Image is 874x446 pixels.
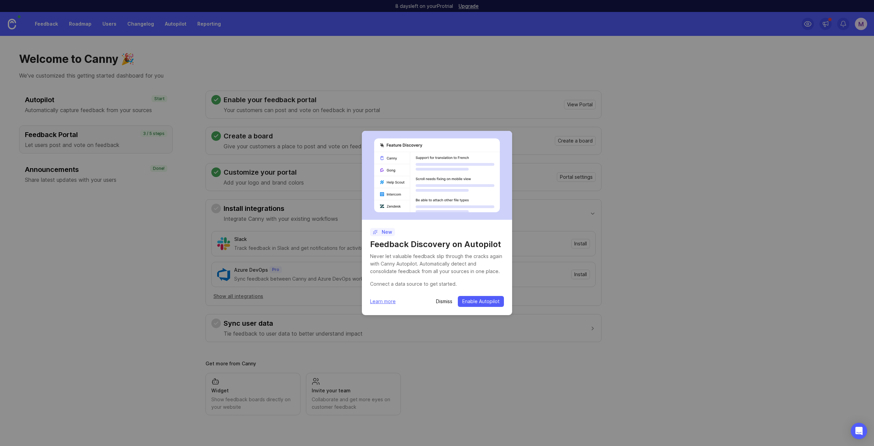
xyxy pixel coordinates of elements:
div: Connect a data source to get started. [370,280,504,288]
p: New [373,229,392,235]
img: autopilot-456452bdd303029aca878276f8eef889.svg [374,138,500,212]
h1: Feedback Discovery on Autopilot [370,239,504,250]
div: Open Intercom Messenger [851,423,867,439]
div: Never let valuable feedback slip through the cracks again with Canny Autopilot. Automatically det... [370,253,504,275]
span: Enable Autopilot [462,298,499,305]
button: Dismiss [436,298,452,305]
button: Enable Autopilot [458,296,504,307]
a: Learn more [370,298,396,305]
